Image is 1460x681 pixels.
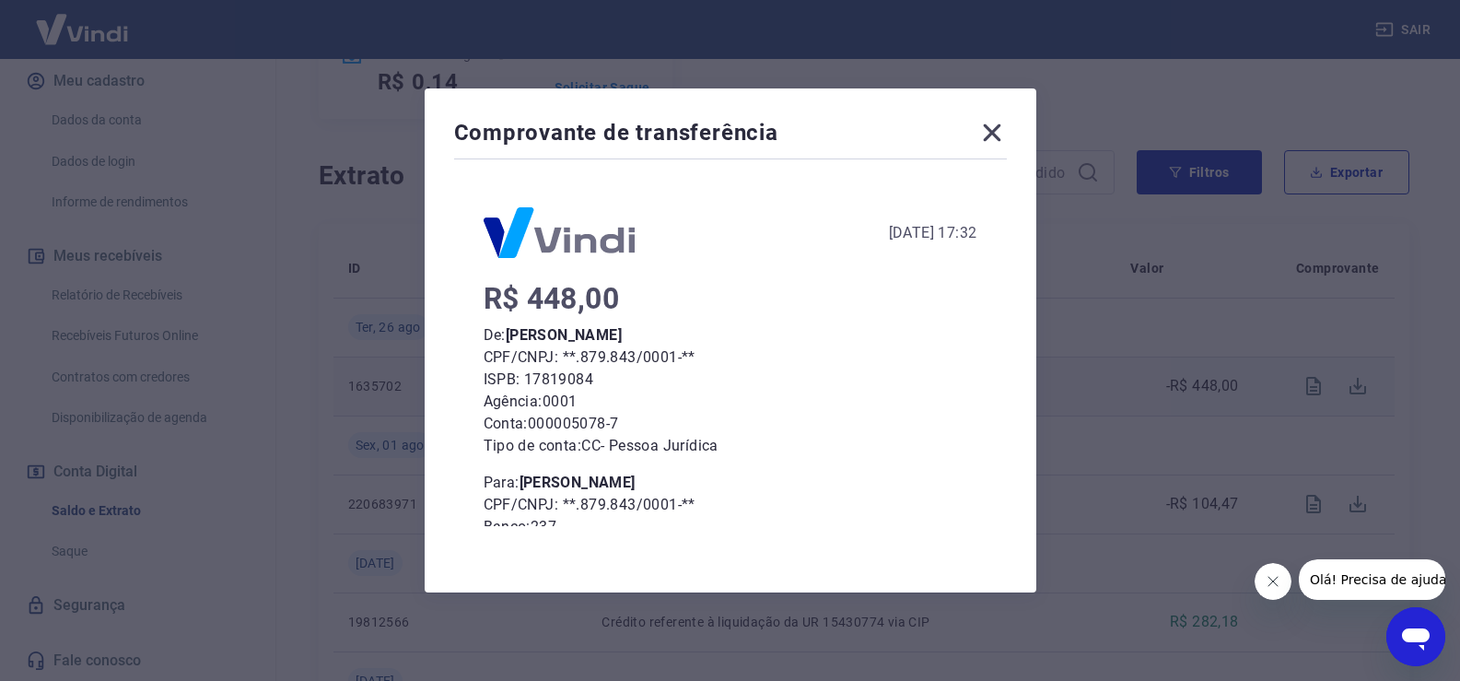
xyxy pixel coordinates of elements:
span: R$ 448,00 [484,281,620,316]
iframe: Botão para abrir a janela de mensagens [1386,607,1445,666]
p: CPF/CNPJ: **.879.843/0001-** [484,346,977,369]
p: CPF/CNPJ: **.879.843/0001-** [484,494,977,516]
div: [DATE] 17:32 [889,222,977,244]
div: Comprovante de transferência [454,118,1007,155]
img: Logo [484,207,635,258]
b: [PERSON_NAME] [506,326,622,344]
p: Tipo de conta: CC - Pessoa Jurídica [484,435,977,457]
p: Agência: 0001 [484,391,977,413]
p: Conta: 000005078-7 [484,413,977,435]
span: Olá! Precisa de ajuda? [11,13,155,28]
p: De: [484,324,977,346]
iframe: Fechar mensagem [1255,563,1291,600]
p: Para: [484,472,977,494]
b: [PERSON_NAME] [520,474,636,491]
p: Banco: 237 [484,516,977,538]
p: ISPB: 17819084 [484,369,977,391]
iframe: Mensagem da empresa [1299,559,1445,600]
